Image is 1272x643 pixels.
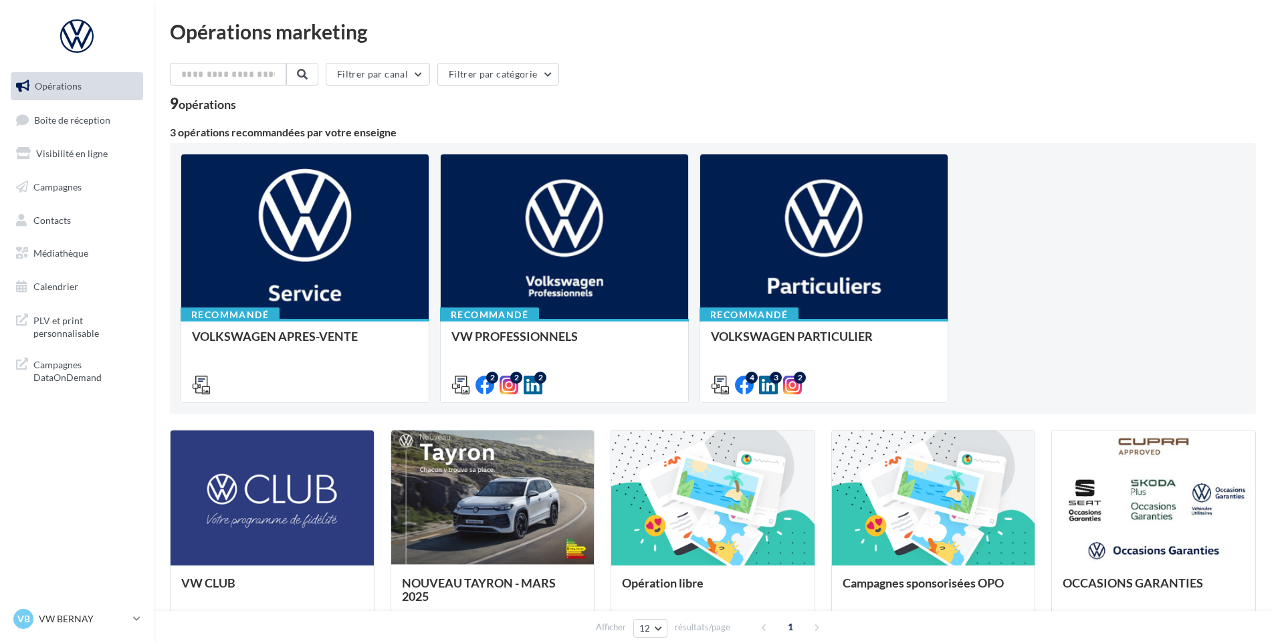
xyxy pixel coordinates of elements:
span: 1 [780,616,801,638]
a: Contacts [8,207,146,235]
a: Boîte de réception [8,106,146,134]
div: Recommandé [440,307,539,322]
div: Recommandé [700,307,799,322]
button: Filtrer par catégorie [437,63,559,86]
span: résultats/page [675,621,730,634]
span: Médiathèque [33,247,88,259]
span: VW CLUB [181,575,235,590]
a: Médiathèque [8,239,146,267]
a: PLV et print personnalisable [8,306,146,346]
span: Opérations [35,80,82,92]
a: Campagnes [8,173,146,201]
span: VB [17,612,30,626]
a: Calendrier [8,273,146,301]
span: Campagnes [33,181,82,192]
div: 4 [746,372,758,384]
a: Opérations [8,72,146,100]
span: NOUVEAU TAYRON - MARS 2025 [402,575,556,604]
div: 2 [534,372,546,384]
span: PLV et print personnalisable [33,311,138,340]
a: VB VW BERNAY [11,606,143,632]
span: VOLKSWAGEN APRES-VENTE [192,329,358,344]
span: Calendrier [33,281,78,292]
div: 2 [794,372,806,384]
span: Campagnes sponsorisées OPO [843,575,1004,590]
span: VW PROFESSIONNELS [451,329,578,344]
button: Filtrer par canal [326,63,430,86]
span: Opération libre [622,575,704,590]
p: VW BERNAY [39,612,128,626]
span: Boîte de réception [34,114,110,125]
span: 12 [639,623,651,634]
div: Opérations marketing [170,21,1256,41]
div: 3 [770,372,782,384]
span: Visibilité en ligne [36,148,108,159]
span: Campagnes DataOnDemand [33,356,138,384]
span: VOLKSWAGEN PARTICULIER [711,329,873,344]
a: Campagnes DataOnDemand [8,350,146,390]
div: 2 [510,372,522,384]
span: Contacts [33,214,71,225]
div: 3 opérations recommandées par votre enseigne [170,127,1256,138]
div: Recommandé [181,307,280,322]
button: 12 [633,619,667,638]
div: 2 [486,372,498,384]
div: opérations [179,98,236,110]
span: OCCASIONS GARANTIES [1063,575,1203,590]
span: Afficher [596,621,626,634]
div: 9 [170,96,236,111]
a: Visibilité en ligne [8,140,146,168]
